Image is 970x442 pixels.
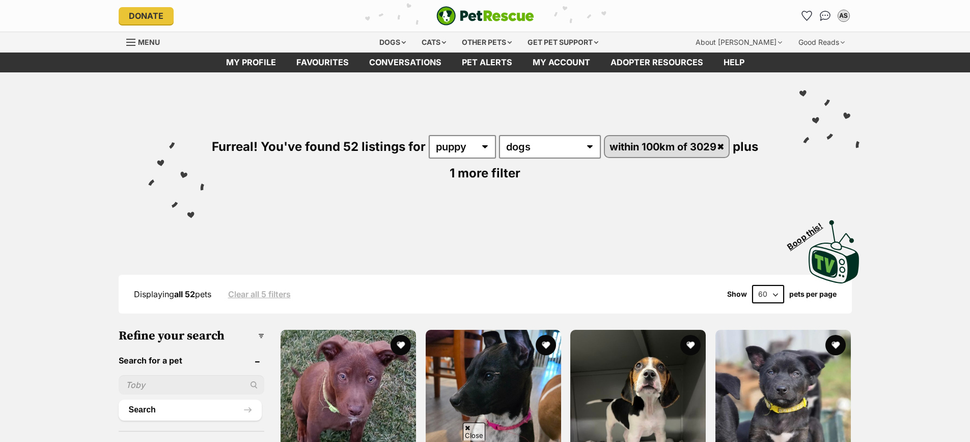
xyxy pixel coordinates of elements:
[119,329,265,343] h3: Refine your search
[119,400,262,420] button: Search
[809,211,860,285] a: Boop this!
[817,8,834,24] a: Conversations
[436,6,534,25] a: PetRescue
[791,32,852,53] div: Good Reads
[713,53,755,72] a: Help
[789,290,837,298] label: pets per page
[119,7,174,24] a: Donate
[680,335,701,355] button: favourite
[839,11,849,21] div: AS
[605,136,729,157] a: within 100km of 3029
[809,220,860,283] img: PetRescue TV logo
[600,53,713,72] a: Adopter resources
[799,8,852,24] ul: Account quick links
[372,32,413,53] div: Dogs
[134,289,211,299] span: Displaying pets
[391,335,411,355] button: favourite
[126,32,167,50] a: Menu
[138,38,160,46] span: Menu
[119,375,265,395] input: Toby
[836,8,852,24] button: My account
[727,290,747,298] span: Show
[286,53,359,72] a: Favourites
[174,289,195,299] strong: all 52
[463,423,485,440] span: Close
[359,53,452,72] a: conversations
[216,53,286,72] a: My profile
[450,139,758,180] span: plus 1 more filter
[820,11,830,21] img: chat-41dd97257d64d25036548639549fe6c8038ab92f7586957e7f3b1b290dea8141.svg
[785,215,832,251] span: Boop this!
[119,356,265,365] header: Search for a pet
[436,6,534,25] img: logo-e224e6f780fb5917bec1dbf3a21bbac754714ae5b6737aabdf751b685950b380.svg
[212,139,426,154] span: Furreal! You've found 52 listings for
[520,32,605,53] div: Get pet support
[825,335,846,355] button: favourite
[452,53,522,72] a: Pet alerts
[228,290,291,299] a: Clear all 5 filters
[535,335,556,355] button: favourite
[799,8,815,24] a: Favourites
[455,32,519,53] div: Other pets
[414,32,453,53] div: Cats
[688,32,789,53] div: About [PERSON_NAME]
[522,53,600,72] a: My account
